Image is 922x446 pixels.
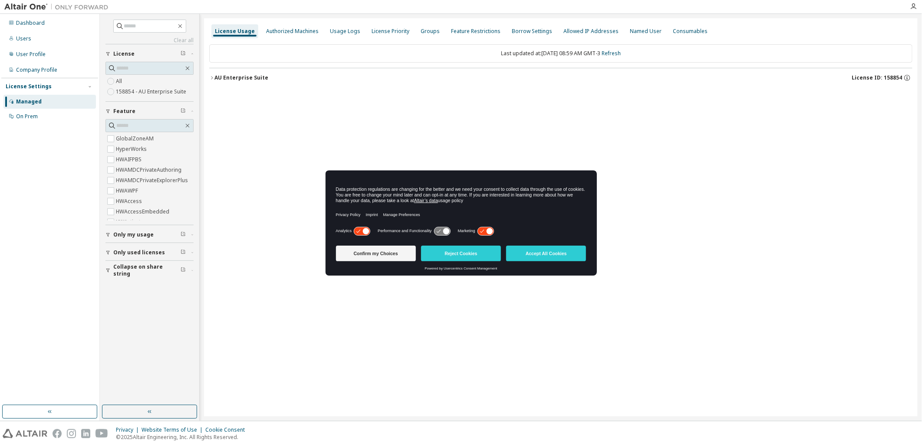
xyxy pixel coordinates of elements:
[53,429,62,438] img: facebook.svg
[16,35,31,42] div: Users
[116,426,142,433] div: Privacy
[116,217,145,227] label: HWActivate
[451,28,501,35] div: Feature Restrictions
[214,74,268,81] div: AU Enterprise Suite
[266,28,319,35] div: Authorized Machines
[116,186,140,196] label: HWAWPF
[16,113,38,120] div: On Prem
[563,28,619,35] div: Allowed IP Addresses
[113,263,181,277] span: Collapse on share string
[181,231,186,238] span: Clear filter
[105,261,194,280] button: Collapse on share string
[116,76,124,87] label: All
[673,28,708,35] div: Consumables
[630,28,662,35] div: Named User
[209,68,912,87] button: AU Enterprise SuiteLicense ID: 158854
[116,133,155,144] label: GlobalZoneAM
[116,87,188,97] label: 158854 - AU Enterprise Suite
[372,28,409,35] div: License Priority
[4,3,113,11] img: Altair One
[105,243,194,262] button: Only used licenses
[113,249,165,256] span: Only used licenses
[116,165,183,175] label: HWAMDCPrivateAuthoring
[602,50,621,57] a: Refresh
[116,196,144,206] label: HWAccess
[852,74,902,81] span: License ID: 158854
[113,50,135,57] span: License
[181,267,186,274] span: Clear filter
[105,102,194,121] button: Feature
[113,108,135,115] span: Feature
[105,44,194,63] button: License
[6,83,52,90] div: License Settings
[116,175,190,186] label: HWAMDCPrivateExplorerPlus
[3,429,47,438] img: altair_logo.svg
[181,108,186,115] span: Clear filter
[116,144,148,154] label: HyperWorks
[209,44,912,63] div: Last updated at: [DATE] 08:59 AM GMT-3
[421,28,440,35] div: Groups
[67,429,76,438] img: instagram.svg
[215,28,255,35] div: License Usage
[113,231,154,238] span: Only my usage
[16,98,42,105] div: Managed
[95,429,108,438] img: youtube.svg
[205,426,250,433] div: Cookie Consent
[512,28,552,35] div: Borrow Settings
[330,28,360,35] div: Usage Logs
[16,20,45,27] div: Dashboard
[116,433,250,441] p: © 2025 Altair Engineering, Inc. All Rights Reserved.
[105,225,194,244] button: Only my usage
[16,51,46,58] div: User Profile
[181,50,186,57] span: Clear filter
[105,37,194,44] a: Clear all
[116,206,171,217] label: HWAccessEmbedded
[181,249,186,256] span: Clear filter
[81,429,90,438] img: linkedin.svg
[16,67,57,73] div: Company Profile
[142,426,205,433] div: Website Terms of Use
[116,154,143,165] label: HWAIFPBS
